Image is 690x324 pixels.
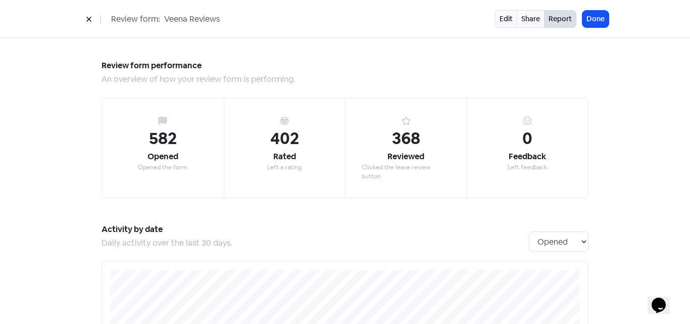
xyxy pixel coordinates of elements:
[147,151,178,163] div: Opened
[270,126,299,151] div: 402
[648,284,680,314] iframe: chat widget
[509,151,546,163] div: Feedback
[267,163,302,172] div: Left a rating
[111,13,160,25] span: Review form:
[517,10,545,28] a: Share
[273,151,296,163] div: Rated
[544,10,576,28] button: Report
[138,163,187,172] div: Opened the form
[387,151,424,163] div: Reviewed
[582,11,609,27] button: Done
[508,163,547,172] div: Left feedback
[362,163,451,181] div: Clicked the leave review button
[102,222,529,237] h5: Activity by date
[495,10,517,28] a: Edit
[392,126,420,151] div: 368
[522,126,532,151] div: 0
[102,237,529,249] div: Daily activity over the last 30 days.
[102,73,588,85] div: An overview of how your review form is performing.
[149,126,177,151] div: 582
[102,58,588,73] h5: Review form performance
